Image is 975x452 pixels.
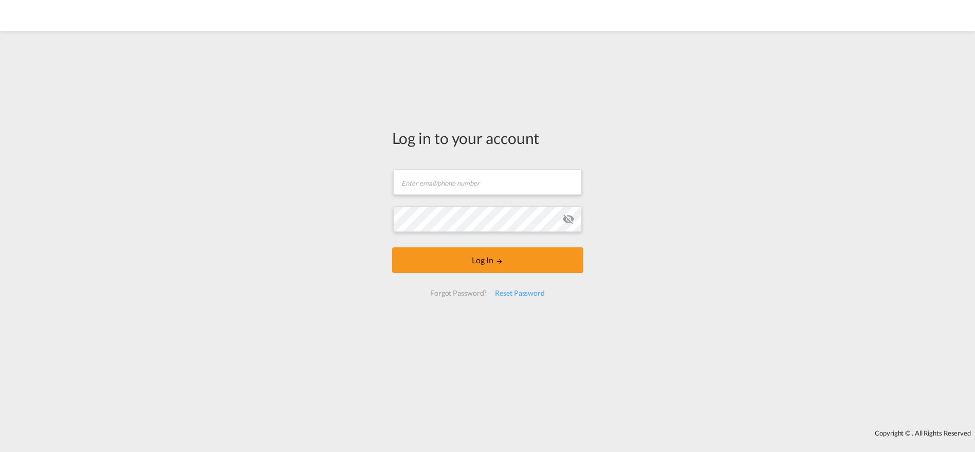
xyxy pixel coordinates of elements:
[491,284,549,302] div: Reset Password
[393,169,582,195] input: Enter email/phone number
[392,247,583,273] button: LOGIN
[392,127,583,149] div: Log in to your account
[426,284,491,302] div: Forgot Password?
[562,213,575,225] md-icon: icon-eye-off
